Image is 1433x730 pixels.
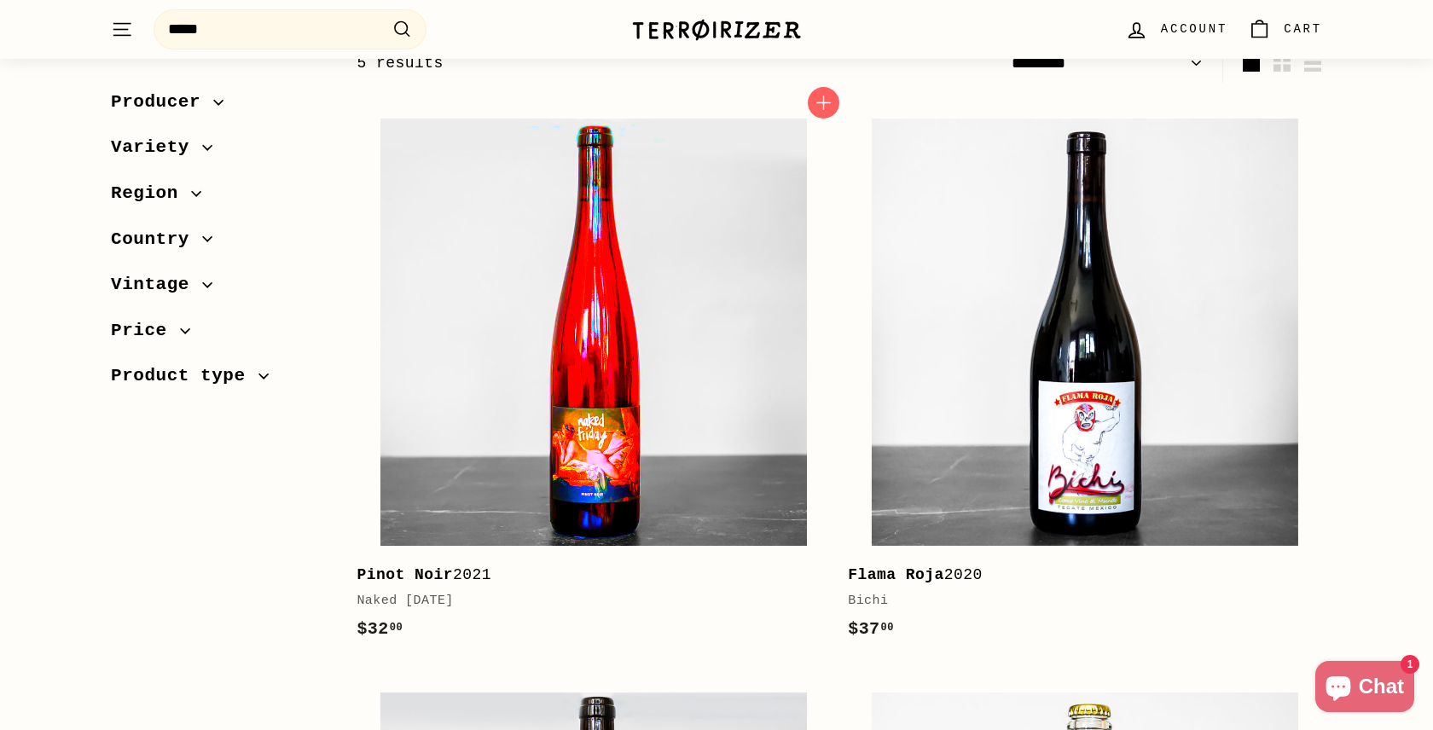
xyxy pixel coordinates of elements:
[1161,20,1227,38] span: Account
[111,358,329,404] button: Product type
[1238,4,1332,55] a: Cart
[111,316,180,345] span: Price
[1284,20,1322,38] span: Cart
[111,225,202,254] span: Country
[111,175,329,221] button: Region
[111,266,329,312] button: Vintage
[111,312,329,358] button: Price
[1310,661,1419,716] inbox-online-store-chat: Shopify online store chat
[111,88,213,117] span: Producer
[357,51,839,76] div: 5 results
[111,362,258,391] span: Product type
[357,566,453,583] b: Pinot Noir
[390,622,403,634] sup: 00
[111,84,329,130] button: Producer
[1115,4,1238,55] a: Account
[357,96,831,661] a: Pinot Noir2021Naked [DATE]
[111,270,202,299] span: Vintage
[357,619,403,639] span: $32
[848,96,1322,661] a: Flama Roja2020Bichi
[848,619,894,639] span: $37
[357,563,814,588] div: 2021
[848,591,1305,611] div: Bichi
[848,563,1305,588] div: 2020
[111,134,202,163] span: Variety
[357,591,814,611] div: Naked [DATE]
[881,622,894,634] sup: 00
[111,179,191,208] span: Region
[848,566,944,583] b: Flama Roja
[111,130,329,176] button: Variety
[111,221,329,267] button: Country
